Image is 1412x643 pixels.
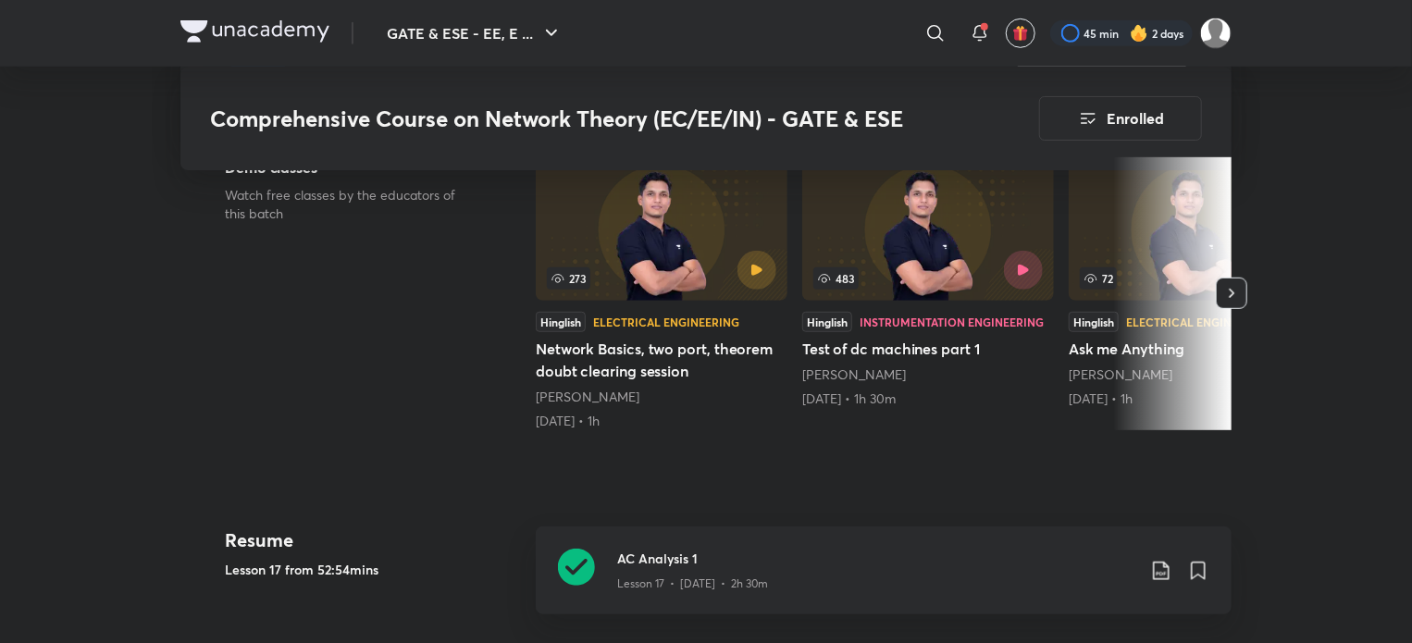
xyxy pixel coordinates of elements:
[1130,24,1148,43] img: streak
[802,156,1054,408] a: 483HinglishInstrumentation EngineeringTest of dc machines part 1[PERSON_NAME][DATE] • 1h 30m
[617,575,768,592] p: Lesson 17 • [DATE] • 2h 30m
[210,105,935,132] h3: Comprehensive Course on Network Theory (EC/EE/IN) - GATE & ESE
[536,312,586,332] div: Hinglish
[593,316,739,328] div: Electrical Engineering
[536,338,787,382] h5: Network Basics, two port, theorem doubt clearing session
[1069,156,1320,408] a: Ask me Anything
[225,560,521,579] h5: Lesson 17 from 52:54mins
[547,267,590,290] span: 273
[1069,365,1320,384] div: Mayank Sahu
[1039,96,1202,141] button: Enrolled
[180,20,329,43] img: Company Logo
[1069,156,1320,408] a: 72HinglishElectrical EngineeringAsk me Anything[PERSON_NAME][DATE] • 1h
[536,156,787,430] a: 273HinglishElectrical EngineeringNetwork Basics, two port, theorem doubt clearing session[PERSON_...
[536,412,787,430] div: 22nd Apr • 1h
[1006,19,1035,48] button: avatar
[802,338,1054,360] h5: Test of dc machines part 1
[1069,338,1320,360] h5: Ask me Anything
[536,526,1232,637] a: AC Analysis 1Lesson 17 • [DATE] • 2h 30m
[1069,365,1172,383] a: [PERSON_NAME]
[802,156,1054,408] a: Test of dc machines part 1
[802,365,906,383] a: [PERSON_NAME]
[536,388,639,405] a: [PERSON_NAME]
[376,15,574,52] button: GATE & ESE - EE, E ...
[813,267,859,290] span: 483
[1080,267,1117,290] span: 72
[617,549,1135,568] h3: AC Analysis 1
[536,156,787,430] a: Network Basics, two port, theorem doubt clearing session
[180,20,329,47] a: Company Logo
[1069,312,1119,332] div: Hinglish
[225,186,477,223] p: Watch free classes by the educators of this batch
[1200,18,1232,49] img: Suyash S
[225,526,521,554] h4: Resume
[802,390,1054,408] div: 12th Jul • 1h 30m
[1069,390,1320,408] div: 11th Aug • 1h
[536,388,787,406] div: Mayank Sahu
[802,365,1054,384] div: Mayank Sahu
[860,316,1044,328] div: Instrumentation Engineering
[802,312,852,332] div: Hinglish
[1012,25,1029,42] img: avatar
